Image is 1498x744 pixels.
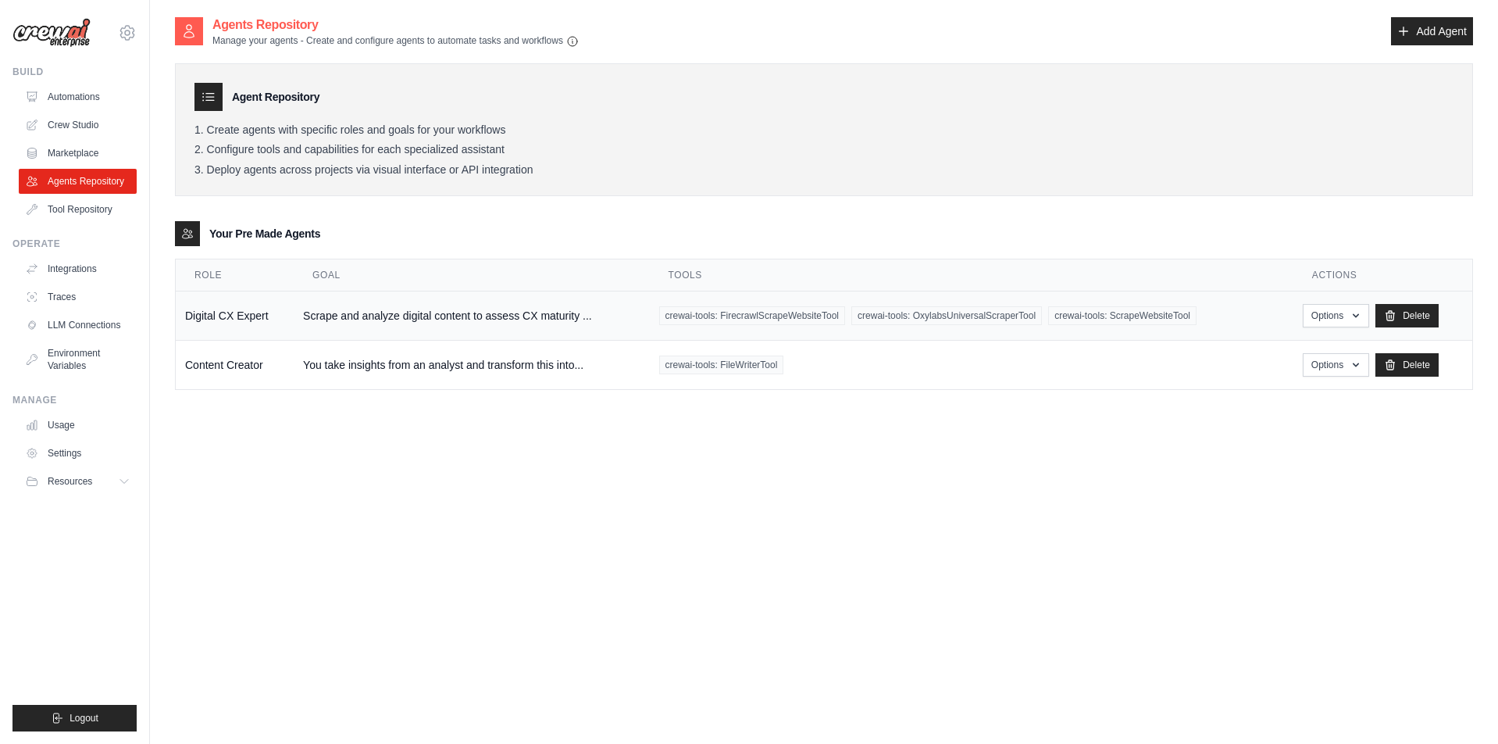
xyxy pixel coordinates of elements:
a: Agents Repository [19,169,137,194]
a: LLM Connections [19,313,137,338]
a: Marketplace [19,141,137,166]
td: Digital CX Expert [176,292,294,341]
span: crewai-tools: FileWriterTool [659,356,784,374]
a: Settings [19,441,137,466]
button: Options [1303,353,1369,377]
li: Deploy agents across projects via visual interface or API integration [194,163,1453,177]
a: Delete [1375,304,1439,327]
a: Automations [19,84,137,109]
th: Actions [1293,259,1472,292]
td: Content Creator [176,341,294,390]
span: crewai-tools: ScrapeWebsiteTool [1048,306,1197,325]
li: Create agents with specific roles and goals for your workflows [194,123,1453,138]
button: Logout [12,705,137,731]
a: Crew Studio [19,113,137,138]
div: Operate [12,238,137,250]
th: Tools [650,259,1293,292]
a: Environment Variables [19,341,137,378]
span: crewai-tools: OxylabsUniversalScraperTool [851,306,1042,325]
div: Manage [12,394,137,406]
th: Role [176,259,294,292]
h3: Your Pre Made Agents [209,226,320,241]
td: You take insights from an analyst and transform this into... [294,341,649,390]
li: Configure tools and capabilities for each specialized assistant [194,143,1453,157]
a: Tool Repository [19,197,137,222]
h3: Agent Repository [232,89,319,105]
p: Manage your agents - Create and configure agents to automate tasks and workflows [212,34,579,48]
button: Resources [19,469,137,494]
h2: Agents Repository [212,16,579,34]
div: Build [12,66,137,78]
span: Resources [48,475,92,488]
img: Logo [12,18,91,48]
span: Logout [70,712,98,724]
th: Goal [294,259,649,292]
td: Scrape and analyze digital content to assess CX maturity ... [294,292,649,341]
a: Delete [1375,353,1439,377]
a: Usage [19,413,137,438]
span: crewai-tools: FirecrawlScrapeWebsiteTool [659,306,846,325]
a: Add Agent [1391,17,1473,45]
a: Integrations [19,256,137,281]
a: Traces [19,284,137,309]
button: Options [1303,304,1369,327]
